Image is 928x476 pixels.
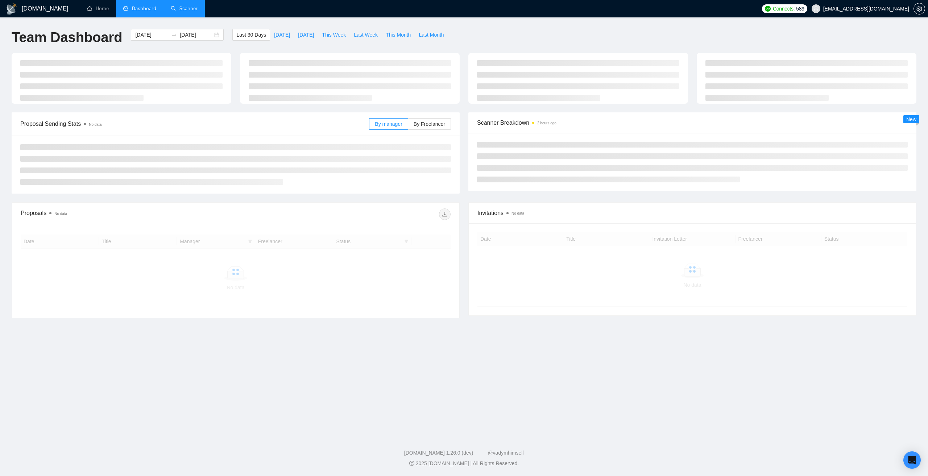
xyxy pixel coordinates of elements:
button: This Month [382,29,415,41]
span: Last 30 Days [236,31,266,39]
span: No data [511,211,524,215]
a: searchScanner [171,5,198,12]
span: Last Week [354,31,378,39]
div: 2025 [DOMAIN_NAME] | All Rights Reserved. [6,460,922,467]
a: setting [913,6,925,12]
img: logo [6,3,17,15]
input: Start date [135,31,168,39]
span: New [906,116,916,122]
div: Open Intercom Messenger [903,451,921,469]
button: [DATE] [270,29,294,41]
div: Proposals [21,208,236,220]
span: [DATE] [274,31,290,39]
button: Last Month [415,29,448,41]
button: This Week [318,29,350,41]
span: This Month [386,31,411,39]
span: By Freelancer [414,121,445,127]
a: @vadymhimself [488,450,524,456]
h1: Team Dashboard [12,29,122,46]
span: [DATE] [298,31,314,39]
span: to [171,32,177,38]
a: [DOMAIN_NAME] 1.26.0 (dev) [404,450,473,456]
span: copyright [409,461,414,466]
span: This Week [322,31,346,39]
span: Last Month [419,31,444,39]
button: Last Week [350,29,382,41]
input: End date [180,31,213,39]
span: By manager [375,121,402,127]
span: dashboard [123,6,128,11]
time: 2 hours ago [537,121,556,125]
span: user [813,6,819,11]
span: swap-right [171,32,177,38]
button: [DATE] [294,29,318,41]
button: Last 30 Days [232,29,270,41]
button: setting [913,3,925,15]
span: Dashboard [132,5,156,12]
span: Proposal Sending Stats [20,119,369,128]
span: No data [54,212,67,216]
span: 589 [796,5,804,13]
span: Connects: [773,5,795,13]
span: Scanner Breakdown [477,118,908,127]
span: Invitations [477,208,907,218]
img: upwork-logo.png [765,6,771,12]
a: homeHome [87,5,109,12]
span: No data [89,123,101,127]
